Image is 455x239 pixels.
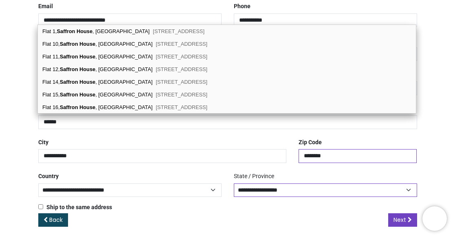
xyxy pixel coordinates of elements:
[38,204,43,209] input: Ship to the same address
[60,104,95,110] b: Saffron House
[38,101,416,113] div: Flat 16, , [GEOGRAPHIC_DATA]
[49,216,63,224] span: Back
[60,92,95,98] b: Saffron House
[38,25,416,114] div: address list
[156,104,207,110] span: [STREET_ADDRESS]
[156,54,207,60] span: [STREET_ADDRESS]
[156,66,207,72] span: [STREET_ADDRESS]
[38,50,416,63] div: Flat 11, , [GEOGRAPHIC_DATA]
[38,76,416,88] div: Flat 14, , [GEOGRAPHIC_DATA]
[156,41,207,47] span: [STREET_ADDRESS]
[38,25,416,38] div: Flat 1, , [GEOGRAPHIC_DATA]
[153,28,204,34] span: [STREET_ADDRESS]
[156,92,207,98] span: [STREET_ADDRESS]
[38,88,416,101] div: Flat 15, , [GEOGRAPHIC_DATA]
[234,170,274,183] label: State / Province
[393,216,406,224] span: Next
[60,54,95,60] b: Saffron House
[38,38,416,50] div: Flat 10, , [GEOGRAPHIC_DATA]
[422,206,447,231] iframe: Brevo live chat
[57,28,92,34] b: Saffron House
[38,136,48,150] label: City
[38,203,112,212] label: Ship to the same address
[388,213,417,227] a: Next
[299,136,322,150] label: Zip Code
[60,41,95,47] b: Saffron House
[38,63,416,76] div: Flat 12, , [GEOGRAPHIC_DATA]
[60,66,95,72] b: Saffron House
[60,79,95,85] b: Saffron House
[38,170,59,183] label: Country
[156,79,207,85] span: [STREET_ADDRESS]
[38,213,68,227] a: Back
